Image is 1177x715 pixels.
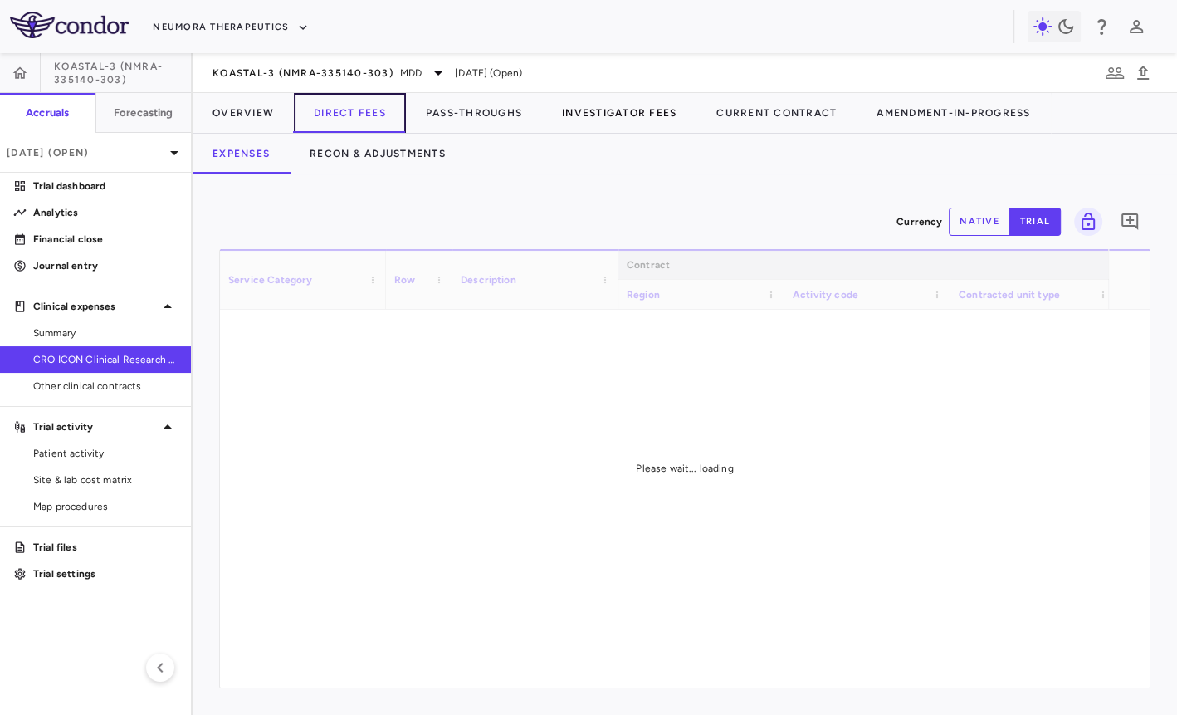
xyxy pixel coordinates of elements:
button: Direct Fees [294,93,406,133]
button: native [949,208,1010,236]
p: Clinical expenses [33,299,158,314]
p: Journal entry [33,258,178,273]
p: Trial activity [33,419,158,434]
button: trial [1009,208,1061,236]
button: Investigator Fees [542,93,696,133]
button: Amendment-In-Progress [857,93,1050,133]
span: Patient activity [33,446,178,461]
span: Map procedures [33,499,178,514]
span: Site & lab cost matrix [33,473,178,487]
span: MDD [400,66,422,81]
button: Expenses [193,134,290,174]
span: KOASTAL-3 (NMRA-335140-303) [54,60,191,86]
button: Overview [193,93,294,133]
svg: Add comment [1120,212,1140,232]
p: Financial close [33,232,178,247]
p: Trial dashboard [33,179,178,193]
span: CRO ICON Clinical Research Limited [33,352,178,367]
p: Trial files [33,540,178,555]
p: Analytics [33,205,178,220]
button: Current Contract [696,93,857,133]
span: Please wait... loading [636,463,733,474]
p: Currency [896,214,942,229]
span: Summary [33,326,178,340]
span: Lock grid [1067,208,1102,236]
button: Pass-Throughs [406,93,542,133]
p: Trial settings [33,566,178,581]
button: Recon & Adjustments [290,134,466,174]
h6: Forecasting [114,105,173,120]
button: Neumora Therapeutics [153,14,309,41]
button: Add comment [1116,208,1144,236]
span: Other clinical contracts [33,379,178,394]
img: logo-full-SnFGN8VE.png [10,12,129,38]
span: [DATE] (Open) [455,66,522,81]
span: KOASTAL-3 (NMRA-335140-303) [212,66,393,80]
h6: Accruals [26,105,69,120]
p: [DATE] (Open) [7,145,164,160]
